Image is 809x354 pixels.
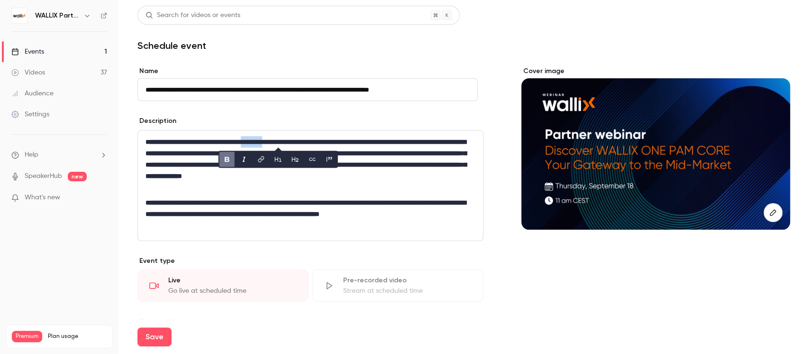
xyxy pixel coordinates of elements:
span: What's new [25,193,60,203]
li: help-dropdown-opener [11,150,107,160]
div: Settings [11,110,49,119]
div: Audience [11,89,54,98]
div: Pre-recorded video [343,276,472,285]
a: SpeakerHub [25,171,62,181]
button: Save [137,327,172,346]
span: Plan usage [48,333,107,340]
div: Stream at scheduled time [343,286,472,296]
button: link [254,152,269,167]
img: WALLIX Partners Channel [12,8,27,23]
label: Cover image [521,66,790,76]
div: Live [168,276,297,285]
button: blockquote [322,152,337,167]
button: bold [219,152,235,167]
span: Help [25,150,38,160]
h1: Schedule event [137,40,790,51]
label: Name [137,66,483,76]
div: Go live at scheduled time [168,286,297,296]
div: Search for videos or events [145,10,240,20]
span: new [68,172,87,181]
div: editor [138,130,483,241]
div: Videos [11,68,45,77]
button: italic [236,152,252,167]
div: Events [11,47,44,56]
iframe: Noticeable Trigger [96,194,107,202]
label: Description [137,116,176,126]
span: Premium [12,331,42,342]
div: LiveGo live at scheduled time [137,270,309,302]
div: Pre-recorded videoStream at scheduled time [312,270,483,302]
section: description [137,130,483,241]
p: Event type [137,256,483,266]
h6: WALLIX Partners Channel [35,11,80,20]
